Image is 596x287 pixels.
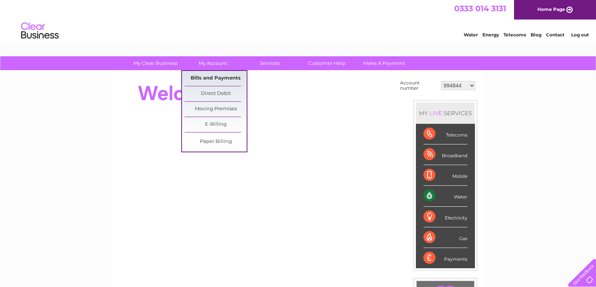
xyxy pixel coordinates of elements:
[416,102,475,124] div: MY SERVICES
[546,32,564,38] a: Contact
[464,32,478,38] a: Water
[531,32,541,38] a: Blog
[124,56,187,70] a: My Clear Business
[239,56,301,70] a: Services
[503,32,526,38] a: Telecoms
[121,4,476,36] div: Clear Business is a trading name of Verastar Limited (registered in [GEOGRAPHIC_DATA] No. 3667643...
[454,4,506,13] a: 0333 014 3131
[423,207,467,227] div: Electricity
[428,110,444,117] div: LIVE
[571,32,589,38] a: Log out
[185,134,247,149] a: Paper Billing
[185,71,247,86] a: Bills and Payments
[182,56,244,70] a: My Account
[482,32,499,38] a: Energy
[398,78,439,93] td: Account number
[423,248,467,268] div: Payments
[423,186,467,206] div: Water
[185,102,247,117] a: Moving Premises
[423,124,467,144] div: Telecoms
[185,86,247,101] a: Direct Debit
[423,165,467,186] div: Mobile
[296,56,358,70] a: Customer Help
[353,56,415,70] a: Make A Payment
[423,227,467,248] div: Gas
[423,144,467,165] div: Broadband
[185,117,247,132] a: E-Billing
[21,20,59,42] img: logo.png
